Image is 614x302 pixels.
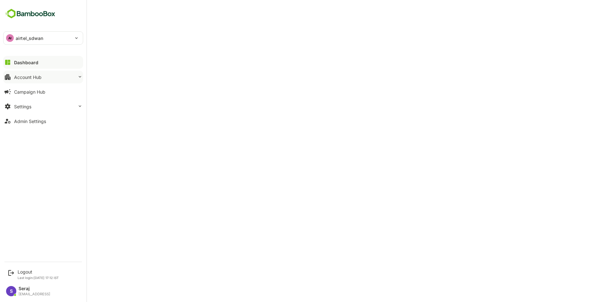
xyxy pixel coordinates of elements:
[18,269,59,275] div: Logout
[6,286,16,296] div: S
[19,292,50,296] div: [EMAIL_ADDRESS]
[3,85,83,98] button: Campaign Hub
[14,104,31,109] div: Settings
[6,34,14,42] div: AI
[3,115,83,128] button: Admin Settings
[14,119,46,124] div: Admin Settings
[4,32,83,44] div: AIairtel_sdwan
[3,100,83,113] button: Settings
[14,74,42,80] div: Account Hub
[3,71,83,83] button: Account Hub
[14,60,38,65] div: Dashboard
[19,286,50,291] div: Seraj
[3,8,57,20] img: BambooboxFullLogoMark.5f36c76dfaba33ec1ec1367b70bb1252.svg
[18,276,59,280] p: Last login: [DATE] 17:12 IST
[3,56,83,69] button: Dashboard
[14,89,45,95] div: Campaign Hub
[16,35,43,42] p: airtel_sdwan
